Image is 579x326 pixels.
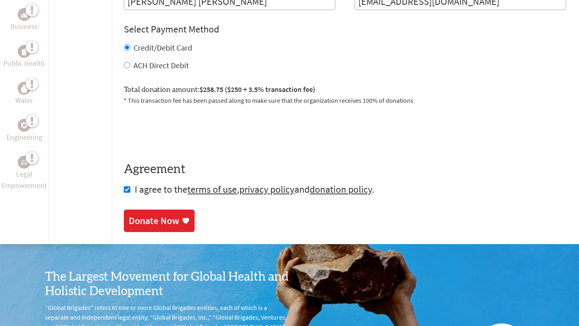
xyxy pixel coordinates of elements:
[10,8,38,32] a: BusinessBusiness
[124,84,315,96] label: Total donation amount:
[4,45,45,69] a: Public HealthPublic Health
[6,132,42,143] p: Engineering
[21,11,27,18] img: Business
[18,82,31,95] div: Water
[21,84,27,93] img: Water
[2,169,47,191] p: Legal Empowerment
[133,60,189,70] label: ACH Direct Debit
[21,47,27,55] img: Public Health
[124,23,566,36] h4: Select Payment Method
[45,270,289,299] h3: The Largest Movement for Global Health and Holistic Development
[18,119,31,132] div: Engineering
[187,183,237,196] a: terms of use
[124,162,566,177] h4: Agreement
[2,156,47,191] a: Legal EmpowermentLegal Empowerment
[135,183,374,196] span: I agree to the , and .
[18,156,31,169] div: Legal Empowerment
[15,95,33,106] p: Water
[21,122,27,128] img: Engineering
[4,58,45,69] p: Public Health
[133,43,192,53] label: Credit/Debit Card
[199,85,315,94] span: $258.75 ($250 + 3.5% transaction fee)
[239,183,294,196] a: privacy policy
[310,183,372,196] a: donation policy
[15,82,33,106] a: WaterWater
[21,160,27,165] img: Legal Empowerment
[124,96,566,105] p: * This transaction fee has been passed along to make sure that the organization receives 100% of ...
[10,21,38,32] p: Business
[124,115,246,146] iframe: reCAPTCHA
[18,45,31,58] div: Public Health
[6,119,42,143] a: EngineeringEngineering
[18,8,31,21] div: Business
[124,210,195,232] a: Donate Now
[129,214,179,227] div: Donate Now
